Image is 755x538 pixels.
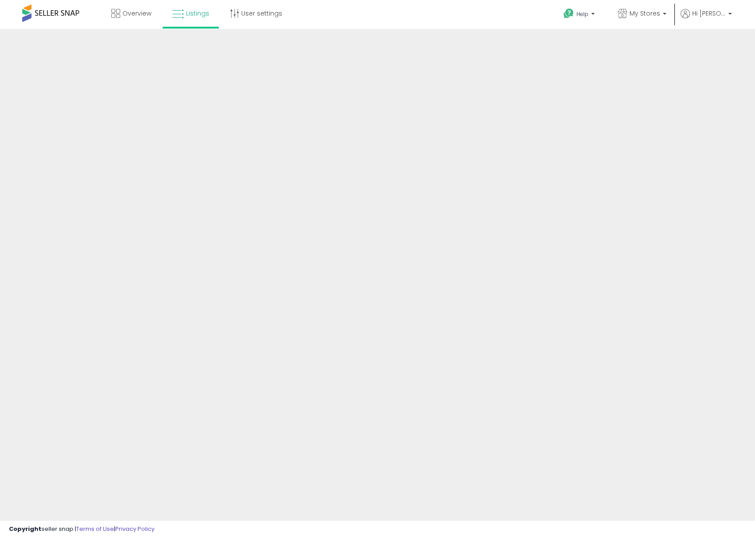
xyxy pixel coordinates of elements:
a: Help [556,1,604,29]
span: Overview [122,9,151,18]
span: Help [576,10,589,18]
span: Listings [186,9,209,18]
a: Hi [PERSON_NAME] [681,9,732,29]
i: Get Help [563,8,574,19]
span: Hi [PERSON_NAME] [692,9,726,18]
span: My Stores [629,9,660,18]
